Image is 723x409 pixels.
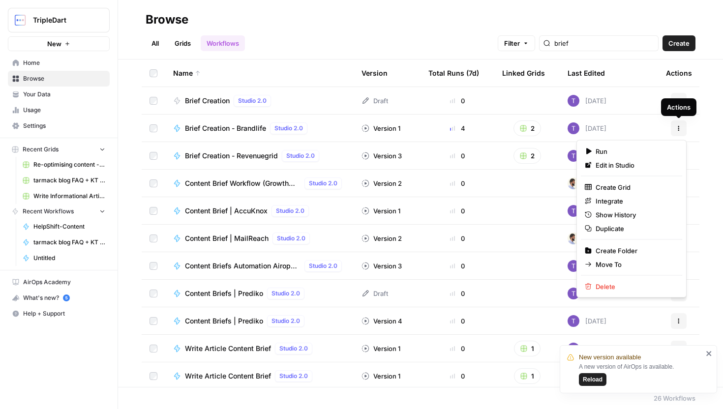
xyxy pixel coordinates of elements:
[361,316,402,326] div: Version 4
[361,96,388,106] div: Draft
[568,177,606,189] div: [DATE]
[513,148,541,164] button: 2
[568,95,579,107] img: ogabi26qpshj0n8lpzr7tvse760o
[309,262,337,270] span: Studio 2.0
[173,150,346,162] a: Brief Creation - RevenuegridStudio 2.0
[23,309,105,318] span: Help + Support
[271,289,300,298] span: Studio 2.0
[271,317,300,325] span: Studio 2.0
[568,150,579,162] img: ogabi26qpshj0n8lpzr7tvse760o
[33,160,105,169] span: Re-optimising content - revenuegrid Grid
[428,123,486,133] div: 4
[361,289,388,298] div: Draft
[568,122,606,134] div: [DATE]
[23,58,105,67] span: Home
[309,179,337,188] span: Studio 2.0
[579,373,606,386] button: Reload
[173,343,346,354] a: Write Article Content BriefStudio 2.0
[23,90,105,99] span: Your Data
[361,371,400,381] div: Version 1
[23,121,105,130] span: Settings
[428,344,486,353] div: 0
[185,316,263,326] span: Content Briefs | Prediko
[504,38,520,48] span: Filter
[361,59,388,87] div: Version
[596,210,674,220] span: Show History
[8,290,110,306] button: What's new? 5
[428,234,486,243] div: 0
[173,233,346,244] a: Content Brief | MailReachStudio 2.0
[23,106,105,115] span: Usage
[428,59,479,87] div: Total Runs (7d)
[8,274,110,290] a: AirOps Academy
[169,35,197,51] a: Grids
[428,261,486,271] div: 0
[8,71,110,87] a: Browse
[596,282,674,292] span: Delete
[173,260,346,272] a: Content Briefs Automation Airops WayStudio 2.0
[8,142,110,157] button: Recent Grids
[173,205,346,217] a: Content Brief | AccuKnoxStudio 2.0
[33,238,105,247] span: tarmack blog FAQ + KT workflow
[568,288,606,299] div: [DATE]
[568,288,579,299] img: ogabi26qpshj0n8lpzr7tvse760o
[33,254,105,263] span: Untitled
[18,173,110,188] a: tarmack blog FAQ + KT workflow Grid (6)
[568,315,579,327] img: ogabi26qpshj0n8lpzr7tvse760o
[33,192,105,201] span: Write Informational Article - AccuKnox
[33,222,105,231] span: HelpShift-Content
[8,291,109,305] div: What's new?
[279,344,308,353] span: Studio 2.0
[514,341,541,356] button: 1
[173,288,346,299] a: Content Briefs | PredikoStudio 2.0
[185,123,266,133] span: Brief Creation - Brandlife
[428,371,486,381] div: 0
[185,96,230,106] span: Brief Creation
[8,118,110,134] a: Settings
[173,59,346,87] div: Name
[18,250,110,266] a: Untitled
[18,188,110,204] a: Write Informational Article - AccuKnox
[596,146,674,156] span: Run
[596,246,674,256] span: Create Folder
[173,177,346,189] a: Content Brief Workflow (Growth Slate)Studio 2.0
[596,224,674,234] span: Duplicate
[568,343,579,354] img: ogabi26qpshj0n8lpzr7tvse760o
[568,150,606,162] div: [DATE]
[33,176,105,185] span: tarmack blog FAQ + KT workflow Grid (6)
[185,261,301,271] span: Content Briefs Automation Airops Way
[583,375,602,384] span: Reload
[361,234,402,243] div: Version 2
[666,59,692,87] div: Actions
[286,151,315,160] span: Studio 2.0
[185,234,269,243] span: Content Brief | MailReach
[428,96,486,106] div: 0
[8,8,110,32] button: Workspace: TripleDart
[361,206,400,216] div: Version 1
[428,151,486,161] div: 0
[513,120,541,136] button: 2
[568,315,606,327] div: [DATE]
[568,205,579,217] img: ogabi26qpshj0n8lpzr7tvse760o
[185,151,278,161] span: Brief Creation - Revenuegrid
[146,35,165,51] a: All
[274,124,303,133] span: Studio 2.0
[23,207,74,216] span: Recent Workflows
[502,59,545,87] div: Linked Grids
[428,316,486,326] div: 0
[173,315,346,327] a: Content Briefs | PredikoStudio 2.0
[8,204,110,219] button: Recent Workflows
[596,182,674,192] span: Create Grid
[8,306,110,321] button: Help + Support
[568,233,606,244] div: [DATE]
[173,95,346,107] a: Brief CreationStudio 2.0
[554,38,654,48] input: Search
[65,295,67,300] text: 5
[668,38,690,48] span: Create
[8,55,110,71] a: Home
[579,362,703,386] div: A new version of AirOps is available.
[596,196,674,206] span: Integrate
[361,151,402,161] div: Version 3
[185,206,268,216] span: Content Brief | AccuKnox
[361,261,402,271] div: Version 3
